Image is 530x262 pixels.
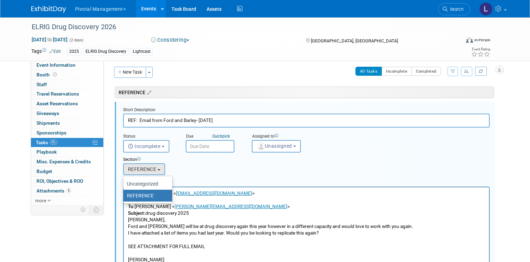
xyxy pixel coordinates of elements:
[29,21,451,33] div: ELRIG Drug Discovery 2026
[31,177,103,186] a: ROI, Objectives & ROO
[46,37,53,42] span: to
[37,120,60,126] span: Shipments
[252,140,301,153] button: Unassigned
[31,60,103,70] a: Event Information
[66,188,71,193] span: 5
[31,80,103,89] a: Staff
[186,133,241,140] div: Due
[123,133,175,140] div: Status
[31,89,103,99] a: Travel Reservations
[382,67,412,76] button: Incomplete
[211,133,231,139] a: Quickpick
[31,36,68,43] span: [DATE] [DATE]
[127,179,165,188] label: Uncategorized
[311,38,398,43] span: [GEOGRAPHIC_DATA], [GEOGRAPHIC_DATA]
[37,110,59,116] span: Giveaways
[212,134,222,139] i: Quick
[145,89,151,96] a: Edit sections
[51,72,58,77] span: Booth not reserved yet
[89,205,103,214] td: Toggle Event Tabs
[128,144,161,149] span: Incomplete
[466,37,473,43] img: Format-Inperson.png
[49,49,61,54] a: Edit
[31,157,103,166] a: Misc. Expenses & Credits
[423,36,490,47] div: Event Format
[448,7,464,12] span: Search
[37,101,78,106] span: Asset Reservations
[474,38,490,43] div: In-Person
[37,82,47,87] span: Staff
[186,140,234,153] input: Due Date
[252,133,336,140] div: Assigned to
[31,48,61,56] td: Tags
[123,140,169,153] button: Incomplete
[69,38,83,42] span: (2 days)
[31,99,103,108] a: Asset Reservations
[31,118,103,128] a: Shipments
[31,147,103,157] a: Playbook
[257,143,292,149] span: Unassigned
[128,166,156,172] span: REFERENCE
[127,191,165,200] label: REFERENCE
[37,159,91,164] span: Misc. Expenses & Credits
[83,48,128,55] div: ELRIG Drug Discovery
[50,140,57,145] span: 0%
[411,67,441,76] button: Completed
[31,109,103,118] a: Giveaways
[31,70,103,80] a: Booth
[37,62,75,68] span: Event Information
[37,91,79,97] span: Travel Reservations
[475,67,487,76] a: Refresh
[37,169,52,174] span: Budget
[123,114,490,127] input: Name of task or a short description
[115,87,494,98] div: REFERENCE
[31,138,103,147] a: Tasks0%
[131,48,153,55] div: Lightcast
[36,140,57,145] span: Tasks
[123,157,458,163] div: Section
[148,36,192,44] button: Considering
[37,149,57,155] span: Playbook
[31,186,103,196] a: Attachments5
[37,188,71,194] span: Attachments
[37,130,66,136] span: Sponsorships
[31,128,103,138] a: Sponsorships
[67,48,81,55] div: 2025
[355,67,382,76] button: All Tasks
[77,205,89,214] td: Personalize Event Tab Strip
[471,48,490,51] div: Event Rating
[31,167,103,176] a: Budget
[123,177,490,186] div: Details
[114,67,146,78] button: New Task
[123,163,165,175] button: REFERENCE
[31,6,66,13] img: ExhibitDay
[438,3,470,15] a: Search
[479,2,492,16] img: Leslie Pelton
[37,178,83,184] span: ROI, Objectives & ROO
[31,196,103,205] a: more
[123,107,490,114] div: Short Description
[37,72,58,77] span: Booth
[35,198,46,203] span: more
